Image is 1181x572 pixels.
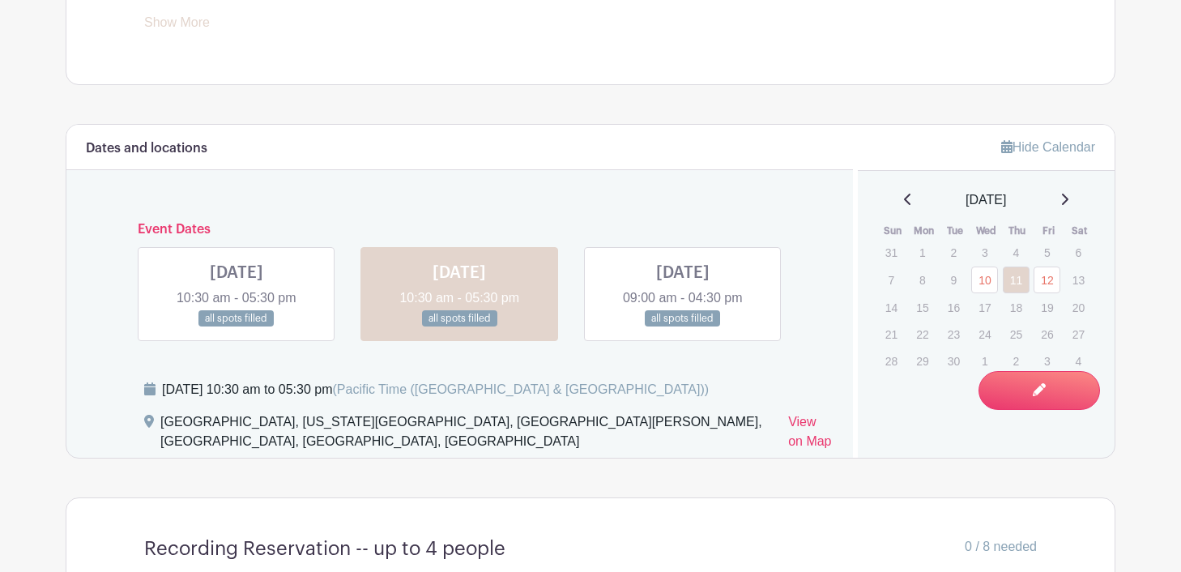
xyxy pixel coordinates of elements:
span: (Pacific Time ([GEOGRAPHIC_DATA] & [GEOGRAPHIC_DATA])) [332,382,709,396]
p: 19 [1034,295,1060,320]
p: 22 [909,322,936,347]
th: Sat [1064,223,1096,239]
p: 2 [1003,348,1030,374]
a: 10 [971,267,998,293]
th: Tue [940,223,971,239]
a: 12 [1034,267,1060,293]
p: 23 [940,322,967,347]
a: Show More [144,15,210,36]
p: 3 [1034,348,1060,374]
th: Fri [1033,223,1064,239]
a: 11 [1003,267,1030,293]
p: 1 [971,348,998,374]
th: Mon [908,223,940,239]
p: 20 [1065,295,1092,320]
span: 0 / 8 needed [965,537,1037,557]
div: [DATE] 10:30 am to 05:30 pm [162,380,709,399]
span: [DATE] [966,190,1006,210]
p: 6 [1065,240,1092,265]
p: 29 [909,348,936,374]
p: 9 [940,267,967,292]
h4: Recording Reservation -- up to 4 people [144,537,505,561]
div: [GEOGRAPHIC_DATA], [US_STATE][GEOGRAPHIC_DATA], [GEOGRAPHIC_DATA][PERSON_NAME], [GEOGRAPHIC_DATA]... [160,412,775,458]
p: 13 [1065,267,1092,292]
p: 26 [1034,322,1060,347]
a: Hide Calendar [1001,140,1095,154]
a: View on Map [788,412,833,458]
h6: Event Dates [125,222,795,237]
p: 3 [971,240,998,265]
p: 14 [878,295,905,320]
p: 5 [1034,240,1060,265]
p: 28 [878,348,905,374]
p: 4 [1003,240,1030,265]
th: Thu [1002,223,1034,239]
p: 17 [971,295,998,320]
th: Wed [970,223,1002,239]
p: 2 [940,240,967,265]
p: 31 [878,240,905,265]
p: 4 [1065,348,1092,374]
p: 15 [909,295,936,320]
p: 30 [940,348,967,374]
th: Sun [877,223,909,239]
p: 24 [971,322,998,347]
p: 1 [909,240,936,265]
h6: Dates and locations [86,141,207,156]
p: 21 [878,322,905,347]
p: 25 [1003,322,1030,347]
p: 18 [1003,295,1030,320]
p: 7 [878,267,905,292]
p: 16 [940,295,967,320]
p: 27 [1065,322,1092,347]
p: 8 [909,267,936,292]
